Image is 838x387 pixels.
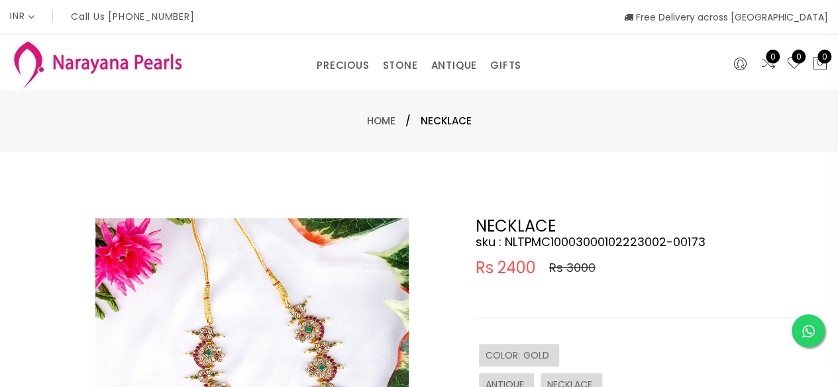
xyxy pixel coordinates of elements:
span: 0 [766,50,780,64]
a: ANTIQUE [431,56,477,75]
p: Call Us [PHONE_NUMBER] [71,12,195,21]
a: STONE [382,56,417,75]
span: NECKLACE [421,113,472,129]
h4: sku : NLTPMC10003000102223002-00173 [476,234,807,250]
a: Home [367,114,395,128]
h2: NECKLACE [476,218,807,234]
button: 0 [812,56,828,73]
span: COLOR : [486,349,523,362]
span: / [405,113,411,129]
span: Rs 2400 [476,260,536,276]
span: GOLD [523,349,552,362]
span: 0 [792,50,806,64]
span: 0 [817,50,831,64]
a: 0 [760,56,776,73]
span: Free Delivery across [GEOGRAPHIC_DATA] [624,11,828,24]
a: 0 [786,56,802,73]
a: PRECIOUS [317,56,369,75]
span: Rs 3000 [549,260,596,276]
a: GIFTS [490,56,521,75]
